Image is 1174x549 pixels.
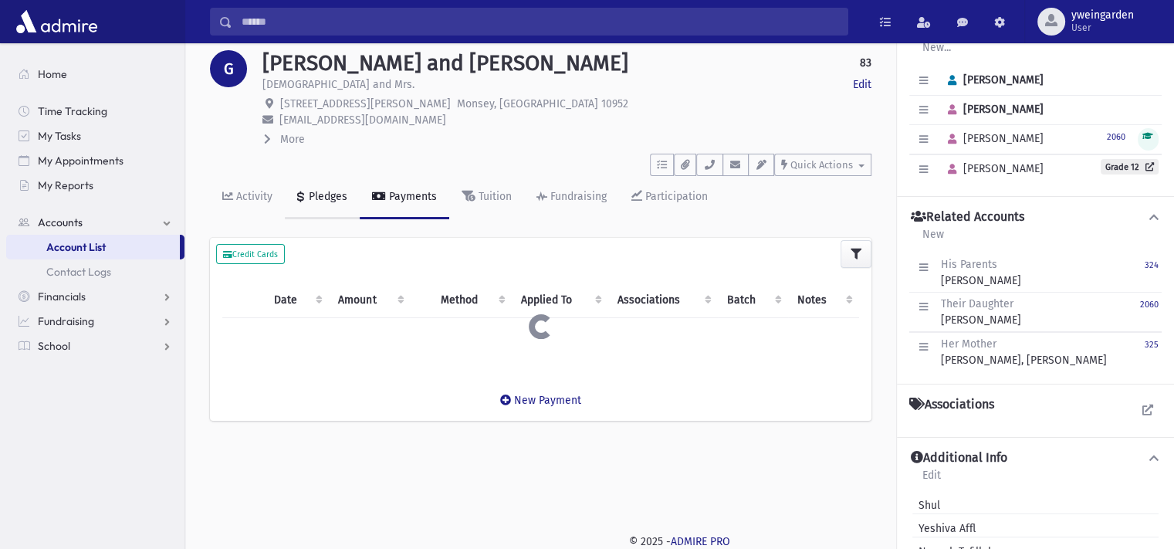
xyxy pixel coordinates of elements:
button: Related Accounts [909,209,1162,225]
th: Amount [329,283,410,318]
span: School [38,339,70,353]
span: Shul [912,497,940,513]
th: Date [265,283,329,318]
p: [DEMOGRAPHIC_DATA] and Mrs. [262,76,414,93]
a: Account List [6,235,180,259]
small: 324 [1145,260,1159,270]
button: Quick Actions [774,154,871,176]
span: [EMAIL_ADDRESS][DOMAIN_NAME] [279,114,446,127]
span: His Parents [941,258,997,271]
a: My Tasks [6,124,184,148]
a: Fundraising [524,176,619,219]
small: 2060 [1107,132,1125,142]
a: Edit [853,76,871,93]
button: Credit Cards [216,244,285,264]
a: New Payment [488,381,594,419]
th: Batch [718,283,788,318]
a: 2060 [1107,130,1125,143]
strong: 83 [860,55,871,71]
a: Home [6,62,184,86]
a: New [922,225,945,253]
span: Quick Actions [790,159,853,171]
a: Edit [922,466,942,494]
a: Pledges [285,176,360,219]
div: [PERSON_NAME] [941,296,1021,328]
span: [PERSON_NAME] [941,103,1044,116]
span: yweingarden [1071,9,1134,22]
span: Financials [38,290,86,303]
span: Monsey, [GEOGRAPHIC_DATA] 10952 [457,97,628,110]
img: AdmirePro [12,6,101,37]
a: School [6,334,184,358]
small: 2060 [1140,300,1159,310]
h4: Associations [909,397,994,412]
a: Time Tracking [6,99,184,124]
a: 325 [1145,336,1159,368]
a: Fundraising [6,309,184,334]
span: [PERSON_NAME] [941,73,1044,86]
a: Grade 12 [1101,159,1159,175]
span: Yeshiva Affl [912,520,976,537]
span: [PERSON_NAME] [941,162,1044,175]
a: Tuition [449,176,524,219]
div: [PERSON_NAME] [941,256,1021,289]
a: Accounts [6,210,184,235]
a: Financials [6,284,184,309]
span: Home [38,67,67,81]
div: [PERSON_NAME], [PERSON_NAME] [941,336,1107,368]
small: Credit Cards [223,249,278,259]
div: G [210,50,247,87]
th: Applied To [512,283,608,318]
span: My Reports [38,178,93,192]
span: [PERSON_NAME] [941,132,1044,145]
div: Payments [386,190,437,203]
span: Accounts [38,215,83,229]
a: Activity [210,176,285,219]
button: Additional Info [909,450,1162,466]
a: New... [922,39,952,66]
a: ADMIRE PRO [671,535,730,548]
th: Associations [608,283,718,318]
div: Tuition [475,190,512,203]
h4: Related Accounts [911,209,1024,225]
span: Fundraising [38,314,94,328]
button: More [262,131,306,147]
input: Search [232,8,848,36]
small: 325 [1145,340,1159,350]
th: Method [431,283,512,318]
span: Account List [46,240,106,254]
h4: Additional Info [911,450,1007,466]
div: Fundraising [547,190,607,203]
a: 324 [1145,256,1159,289]
a: My Appointments [6,148,184,173]
span: User [1071,22,1134,34]
a: 2060 [1140,296,1159,328]
h1: [PERSON_NAME] and [PERSON_NAME] [262,50,628,76]
a: Contact Logs [6,259,184,284]
span: More [280,133,305,146]
a: Participation [619,176,720,219]
a: My Reports [6,173,184,198]
th: Notes [788,283,859,318]
span: Their Daughter [941,297,1013,310]
div: Activity [233,190,272,203]
a: Payments [360,176,449,219]
span: My Appointments [38,154,123,168]
span: Time Tracking [38,104,107,118]
div: Pledges [306,190,347,203]
div: Participation [642,190,708,203]
span: [STREET_ADDRESS][PERSON_NAME] [280,97,451,110]
span: My Tasks [38,129,81,143]
span: Her Mother [941,337,996,351]
span: Contact Logs [46,265,111,279]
